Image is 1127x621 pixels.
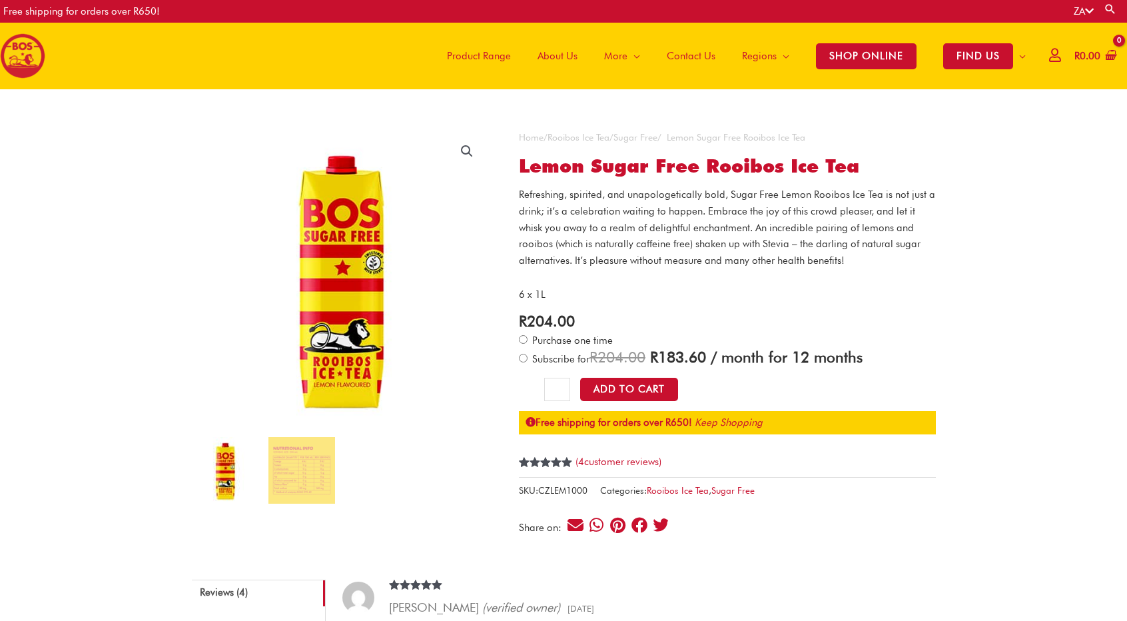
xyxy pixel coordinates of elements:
[711,348,863,366] span: / month for 12 months
[650,348,658,366] span: R
[647,485,709,496] a: Rooibos Ice Tea
[389,600,479,614] strong: [PERSON_NAME]
[650,348,706,366] span: 183.60
[519,187,936,269] p: Refreshing, spirited, and unapologetically bold, Sugar Free Lemon Rooibos Ice Tea is not just a d...
[519,457,524,482] span: 4
[524,23,591,89] a: About Us
[711,485,755,496] a: Sugar Free
[519,312,527,330] span: R
[653,23,729,89] a: Contact Us
[434,23,524,89] a: Product Range
[587,516,605,534] div: Share on whatsapp
[609,516,627,534] div: Share on pinterest
[651,516,669,534] div: Share on twitter
[519,457,573,512] span: Rated out of 5 based on customer ratings
[447,36,511,76] span: Product Range
[695,416,763,428] a: Keep Shopping
[742,36,777,76] span: Regions
[538,36,577,76] span: About Us
[589,348,597,366] span: R
[1104,3,1117,15] a: Search button
[667,36,715,76] span: Contact Us
[192,437,258,504] img: Lemon Sugar Free Rooibos Ice Tea
[482,600,560,614] em: (verified owner)
[526,416,692,428] strong: Free shipping for orders over R650!
[519,482,587,499] span: SKU:
[1074,50,1100,62] bdi: 0.00
[519,155,936,178] h1: Lemon Sugar Free Rooibos Ice Tea
[563,603,595,614] time: [DATE]
[600,482,755,499] span: Categories: ,
[548,132,609,143] a: Rooibos Ice Tea
[604,36,627,76] span: More
[816,43,917,69] span: SHOP ONLINE
[580,378,678,401] button: Add to Cart
[943,43,1013,69] span: FIND US
[530,334,613,346] span: Purchase one time
[519,335,528,344] input: Purchase one time
[613,132,657,143] a: Sugar Free
[538,485,587,496] span: CZLEM1000
[424,23,1039,89] nav: Site Navigation
[530,353,863,365] span: Subscribe for
[519,287,936,303] p: 6 x 1L
[268,437,335,504] img: Lemon Sugar Free Rooibos Ice Tea - Image 2
[729,23,803,89] a: Regions
[519,129,936,146] nav: Breadcrumb
[192,580,325,606] a: Reviews (4)
[578,456,584,468] span: 4
[519,523,566,533] div: Share on:
[1072,41,1117,71] a: View Shopping Cart, empty
[519,132,544,143] a: Home
[389,580,443,615] span: Rated out of 5
[455,139,479,163] a: View full-screen image gallery
[519,312,575,330] bdi: 204.00
[519,354,528,362] input: Subscribe for / month for 12 months
[1074,50,1080,62] span: R
[1074,5,1094,17] a: ZA
[544,378,570,402] input: Product quantity
[566,516,584,534] div: Share on email
[489,129,787,427] img: Lemon Sugar Free Rooibos Ice Tea - Image 2
[575,456,661,468] a: (4customer reviews)
[192,129,490,427] img: Lemon Sugar Free Rooibos Ice Tea
[589,348,645,366] span: 204.00
[630,516,648,534] div: Share on facebook
[591,23,653,89] a: More
[803,23,930,89] a: SHOP ONLINE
